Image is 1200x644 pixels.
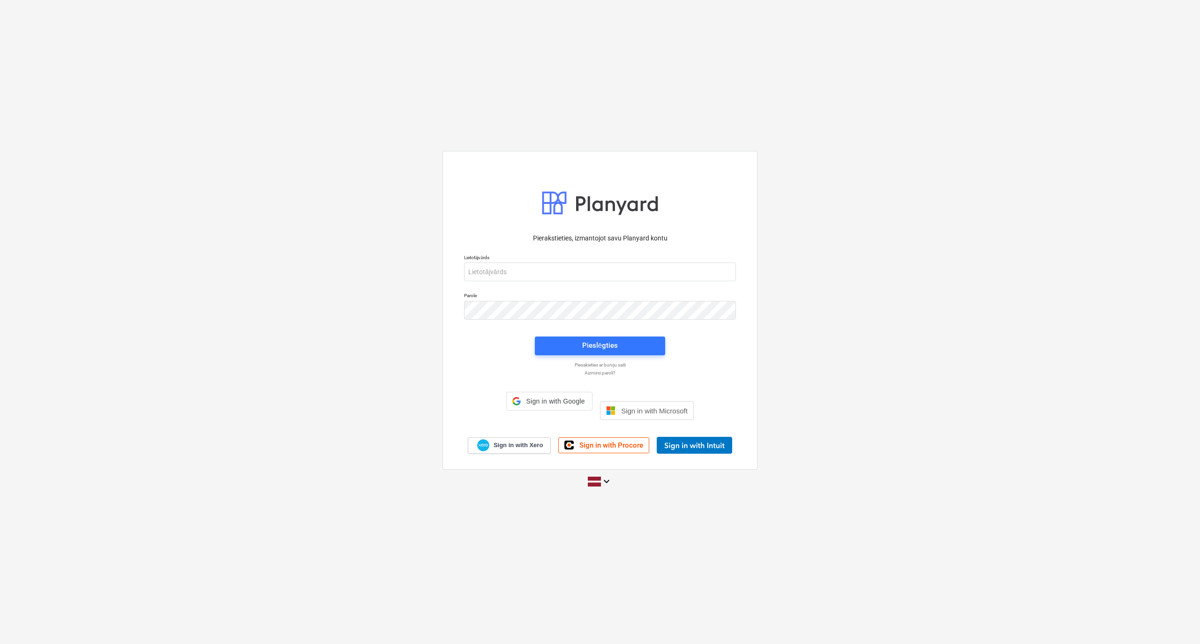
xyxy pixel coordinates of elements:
[459,362,741,368] a: Piesakieties ar burvju saiti
[579,441,643,449] span: Sign in with Procore
[468,437,551,454] a: Sign in with Xero
[459,370,741,376] a: Aizmirsi paroli?
[582,339,618,352] div: Pieslēgties
[464,292,736,300] p: Parole
[601,476,612,487] i: keyboard_arrow_down
[464,262,736,281] input: Lietotājvārds
[525,397,586,405] span: Sign in with Google
[494,441,543,449] span: Sign in with Xero
[477,439,489,452] img: Xero logo
[464,233,736,243] p: Pierakstieties, izmantojot savu Planyard kontu
[464,255,736,262] p: Lietotājvārds
[502,410,597,430] iframe: Sign in with Google Button
[606,406,615,415] img: Microsoft logo
[506,392,592,411] div: Sign in with Google
[621,407,688,415] span: Sign in with Microsoft
[558,437,649,453] a: Sign in with Procore
[535,337,665,355] button: Pieslēgties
